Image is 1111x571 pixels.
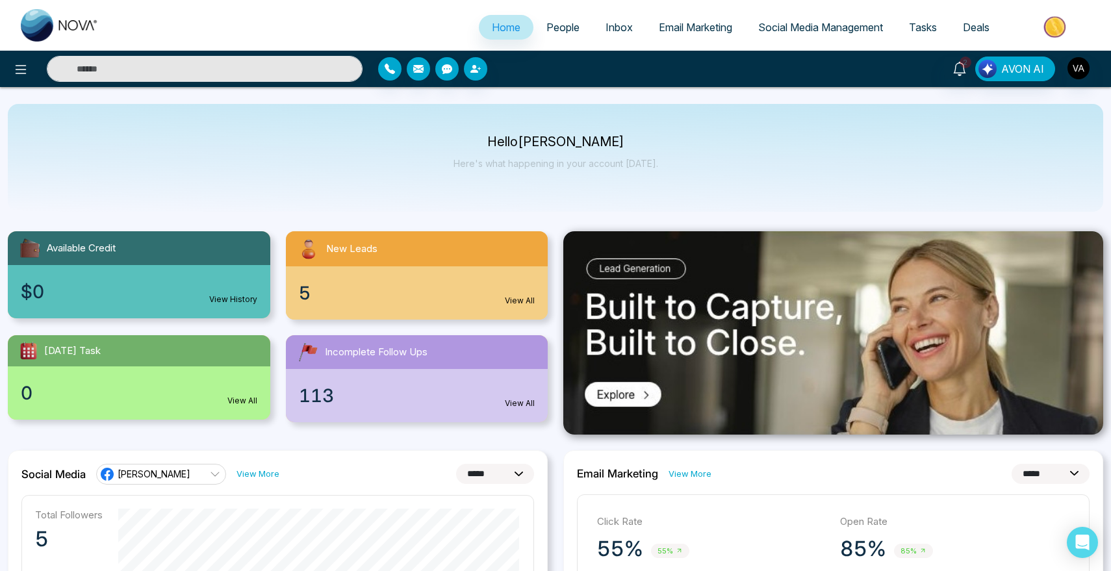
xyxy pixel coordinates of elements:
[758,21,883,34] span: Social Media Management
[533,15,593,40] a: People
[296,236,321,261] img: newLeads.svg
[963,21,990,34] span: Deals
[296,340,320,364] img: followUps.svg
[44,344,101,359] span: [DATE] Task
[546,21,580,34] span: People
[909,21,937,34] span: Tasks
[21,379,32,407] span: 0
[299,279,311,307] span: 5
[669,468,711,480] a: View More
[118,468,190,480] span: [PERSON_NAME]
[21,468,86,481] h2: Social Media
[35,509,103,521] p: Total Followers
[840,514,1070,529] p: Open Rate
[492,21,520,34] span: Home
[597,514,827,529] p: Click Rate
[597,536,643,562] p: 55%
[593,15,646,40] a: Inbox
[1001,61,1044,77] span: AVON AI
[745,15,896,40] a: Social Media Management
[975,57,1055,81] button: AVON AI
[978,60,997,78] img: Lead Flow
[1009,12,1103,42] img: Market-place.gif
[577,467,658,480] h2: Email Marketing
[453,136,658,147] p: Hello [PERSON_NAME]
[646,15,745,40] a: Email Marketing
[505,295,535,307] a: View All
[606,21,633,34] span: Inbox
[236,468,279,480] a: View More
[278,335,556,422] a: Incomplete Follow Ups113View All
[1067,527,1098,558] div: Open Intercom Messenger
[47,241,116,256] span: Available Credit
[950,15,1002,40] a: Deals
[505,398,535,409] a: View All
[326,242,377,257] span: New Leads
[278,231,556,320] a: New Leads5View All
[960,57,971,68] span: 2
[944,57,975,79] a: 2
[479,15,533,40] a: Home
[18,340,39,361] img: todayTask.svg
[563,231,1103,435] img: .
[227,395,257,407] a: View All
[659,21,732,34] span: Email Marketing
[21,278,44,305] span: $0
[453,158,658,169] p: Here's what happening in your account [DATE].
[299,382,334,409] span: 113
[840,536,886,562] p: 85%
[1067,57,1090,79] img: User Avatar
[325,345,428,360] span: Incomplete Follow Ups
[21,9,99,42] img: Nova CRM Logo
[35,526,103,552] p: 5
[651,544,689,559] span: 55%
[894,544,933,559] span: 85%
[896,15,950,40] a: Tasks
[18,236,42,260] img: availableCredit.svg
[209,294,257,305] a: View History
